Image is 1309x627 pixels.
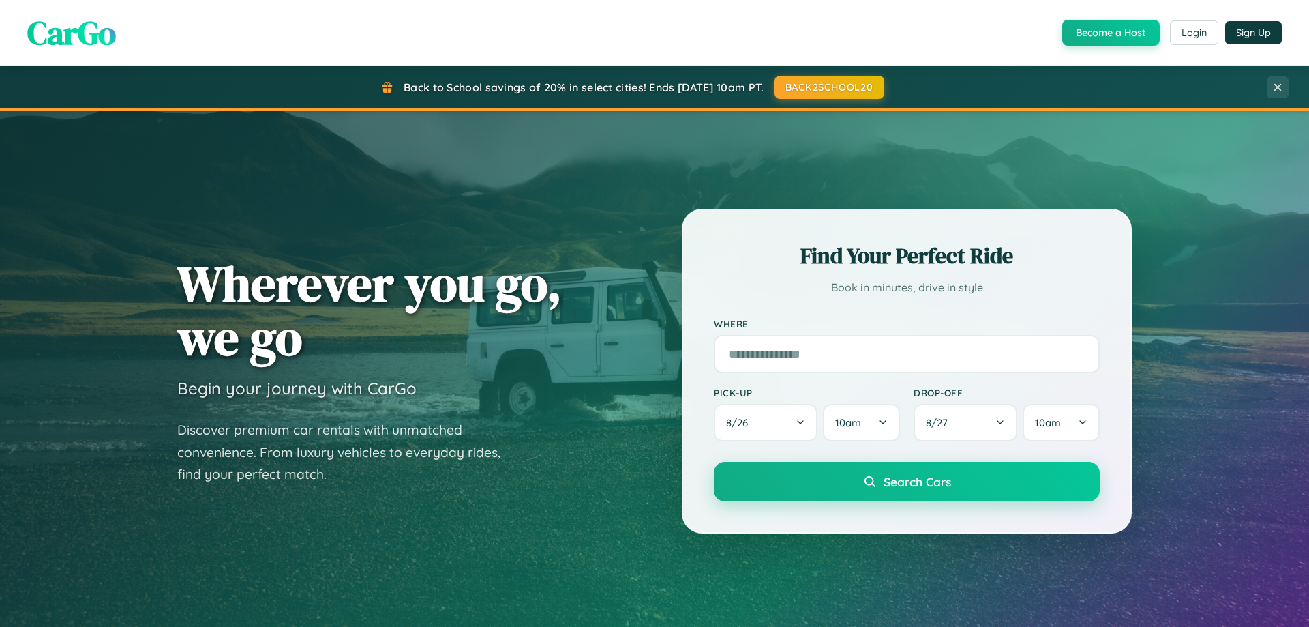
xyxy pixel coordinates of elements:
button: 8/26 [714,404,817,441]
button: Sign Up [1225,21,1282,44]
h3: Begin your journey with CarGo [177,378,417,398]
button: Login [1170,20,1218,45]
label: Pick-up [714,387,900,398]
button: Search Cars [714,462,1100,501]
p: Discover premium car rentals with unmatched convenience. From luxury vehicles to everyday rides, ... [177,419,518,486]
span: 8 / 27 [926,416,954,429]
button: 10am [823,404,900,441]
label: Where [714,318,1100,330]
h1: Wherever you go, we go [177,257,562,364]
p: Book in minutes, drive in style [714,278,1100,297]
button: BACK2SCHOOL20 [774,76,884,99]
span: Search Cars [884,474,951,489]
button: 10am [1023,404,1100,441]
span: 10am [835,416,861,429]
h2: Find Your Perfect Ride [714,241,1100,271]
button: Become a Host [1062,20,1160,46]
span: 8 / 26 [726,416,755,429]
span: 10am [1035,416,1061,429]
span: Back to School savings of 20% in select cities! Ends [DATE] 10am PT. [404,81,764,94]
span: CarGo [27,10,116,55]
label: Drop-off [914,387,1100,398]
button: 8/27 [914,404,1017,441]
